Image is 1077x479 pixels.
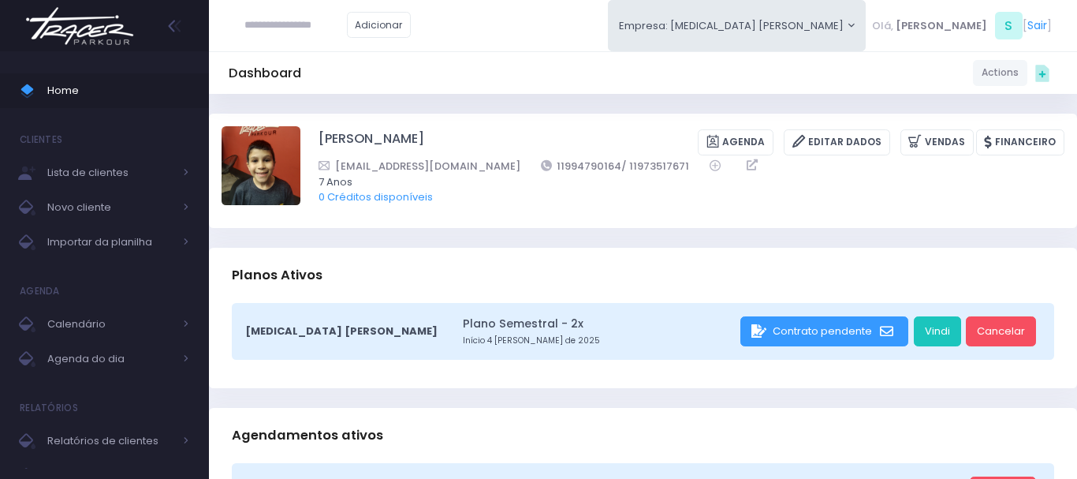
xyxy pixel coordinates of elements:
[872,18,893,34] span: Olá,
[347,12,412,38] a: Adicionar
[319,129,424,155] a: [PERSON_NAME]
[319,158,520,174] a: [EMAIL_ADDRESS][DOMAIN_NAME]
[47,349,173,369] span: Agenda do dia
[319,174,1044,190] span: 7 Anos
[319,189,433,204] a: 0 Créditos disponíveis
[20,124,62,155] h4: Clientes
[698,129,773,155] a: Agenda
[20,275,60,307] h4: Agenda
[47,163,173,183] span: Lista de clientes
[245,324,438,339] span: [MEDICAL_DATA] [PERSON_NAME]
[222,126,300,205] img: Noah Amorim
[773,324,872,339] span: Contrato pendente
[866,8,1057,43] div: [ ]
[900,129,974,155] a: Vendas
[463,335,736,347] small: Início 4 [PERSON_NAME] de 2025
[232,413,383,458] h3: Agendamentos ativos
[47,80,189,101] span: Home
[232,253,322,298] h3: Planos Ativos
[47,431,173,451] span: Relatórios de clientes
[47,197,173,218] span: Novo cliente
[966,316,1036,346] a: Cancelar
[463,316,736,332] a: Plano Semestral - 2x
[784,129,890,155] a: Editar Dados
[20,392,78,424] h4: Relatórios
[47,232,173,253] span: Importar da planilha
[541,158,690,174] a: 11994790164/ 11973517671
[1027,17,1047,34] a: Sair
[995,12,1023,39] span: S
[47,314,173,335] span: Calendário
[976,129,1064,155] a: Financeiro
[229,65,301,81] h5: Dashboard
[973,60,1027,86] a: Actions
[914,316,961,346] a: Vindi
[896,18,987,34] span: [PERSON_NAME]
